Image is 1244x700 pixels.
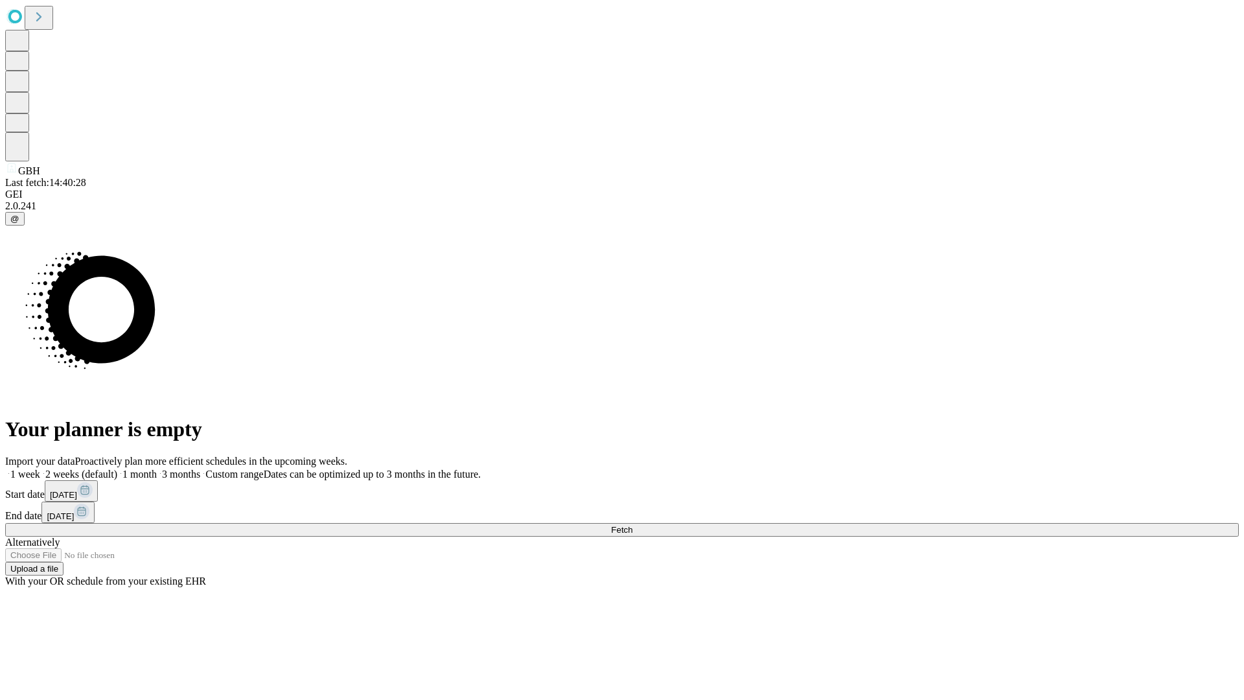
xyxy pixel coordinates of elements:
[5,562,63,576] button: Upload a file
[50,490,77,500] span: [DATE]
[45,480,98,502] button: [DATE]
[5,576,206,587] span: With your OR schedule from your existing EHR
[47,511,74,521] span: [DATE]
[5,456,75,467] span: Import your data
[5,523,1239,537] button: Fetch
[264,469,481,480] span: Dates can be optimized up to 3 months in the future.
[611,525,632,535] span: Fetch
[10,469,40,480] span: 1 week
[5,189,1239,200] div: GEI
[45,469,117,480] span: 2 weeks (default)
[10,214,19,224] span: @
[5,480,1239,502] div: Start date
[5,502,1239,523] div: End date
[5,417,1239,441] h1: Your planner is empty
[41,502,95,523] button: [DATE]
[5,177,86,188] span: Last fetch: 14:40:28
[18,165,40,176] span: GBH
[5,212,25,226] button: @
[75,456,347,467] span: Proactively plan more efficient schedules in the upcoming weeks.
[5,200,1239,212] div: 2.0.241
[5,537,60,548] span: Alternatively
[205,469,263,480] span: Custom range
[122,469,157,480] span: 1 month
[162,469,200,480] span: 3 months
